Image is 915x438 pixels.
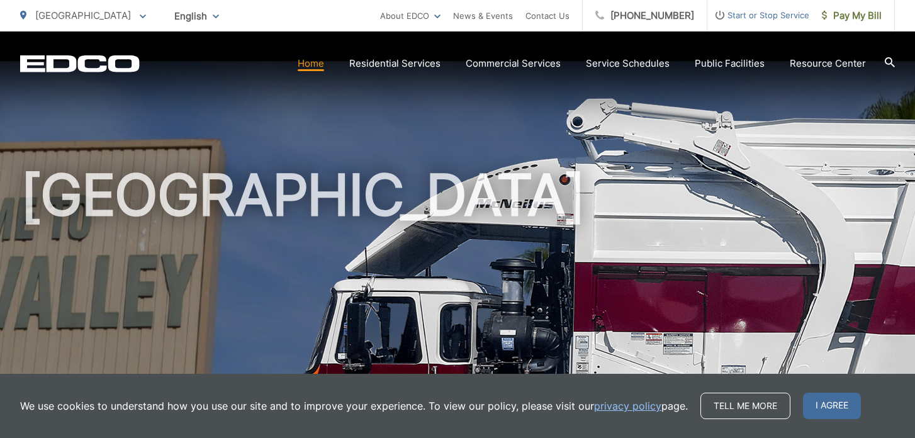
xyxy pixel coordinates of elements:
span: [GEOGRAPHIC_DATA] [35,9,131,21]
span: English [165,5,228,27]
a: Residential Services [349,56,441,71]
a: Home [298,56,324,71]
a: Public Facilities [695,56,765,71]
a: Tell me more [700,393,790,419]
span: Pay My Bill [822,8,882,23]
a: privacy policy [594,398,661,413]
a: News & Events [453,8,513,23]
a: Contact Us [525,8,570,23]
a: Service Schedules [586,56,670,71]
p: We use cookies to understand how you use our site and to improve your experience. To view our pol... [20,398,688,413]
a: Resource Center [790,56,866,71]
span: I agree [803,393,861,419]
a: Commercial Services [466,56,561,71]
a: EDCD logo. Return to the homepage. [20,55,140,72]
a: About EDCO [380,8,441,23]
